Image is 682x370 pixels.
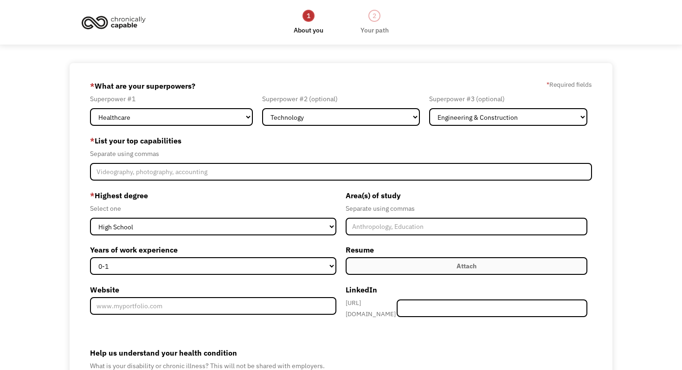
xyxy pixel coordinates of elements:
[368,10,380,22] div: 2
[90,345,592,360] label: Help us understand your health condition
[262,93,420,104] div: Superpower #2 (optional)
[90,297,336,315] input: www.myportfolio.com
[346,257,587,275] label: Attach
[90,163,592,181] input: Videography, photography, accounting
[360,9,389,36] a: 2Your path
[79,12,148,32] img: Chronically Capable logo
[294,25,323,36] div: About you
[457,260,476,272] div: Attach
[90,133,592,148] label: List your top capabilities
[346,218,587,235] input: Anthropology, Education
[294,9,323,36] a: 1About you
[90,188,336,203] label: Highest degree
[346,297,397,319] div: [URL][DOMAIN_NAME]
[90,282,336,297] label: Website
[346,203,587,214] div: Separate using commas
[429,93,587,104] div: Superpower #3 (optional)
[360,25,389,36] div: Your path
[346,282,587,297] label: LinkedIn
[547,79,592,90] label: Required fields
[346,242,587,257] label: Resume
[90,78,195,93] label: What are your superpowers?
[90,203,336,214] div: Select one
[90,148,592,159] div: Separate using commas
[302,10,315,22] div: 1
[346,188,587,203] label: Area(s) of study
[90,93,253,104] div: Superpower #1
[90,242,336,257] label: Years of work experience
